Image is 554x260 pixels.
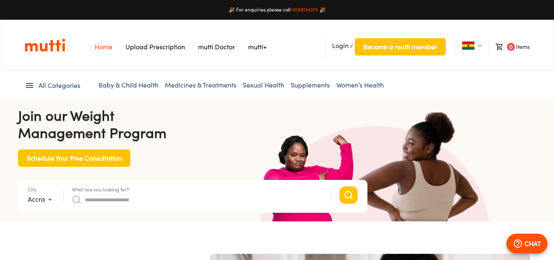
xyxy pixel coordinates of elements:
button: CHAT [506,234,547,253]
a: Supplements [291,81,330,89]
a: Medicines & Treatments [165,81,236,89]
li: / [326,35,446,59]
img: Dropdown [477,43,482,48]
li: Items [488,39,529,54]
span: 0 [507,43,515,51]
button: Become a mutti member [355,38,446,55]
img: Ghana [462,41,474,50]
img: Logo [25,38,65,52]
button: Search [340,186,358,204]
a: Navigates to Prescription Upload Page [125,43,185,51]
span: Login [332,41,349,50]
a: Navigates to Home Page [95,43,112,51]
p: CHAT [524,239,541,248]
a: Sexual Health [243,81,284,89]
a: Link on the logo navigates to HomePage [25,38,65,52]
span: Schedule Your Free Consultation [27,152,122,164]
span: All Categories [39,81,80,90]
button: Schedule Your Free Consultation [18,150,130,167]
label: What are you looking for? [72,187,129,192]
a: Navigates to mutti+ page [248,43,267,51]
a: Schedule Your Free Consultation [18,154,130,161]
span: Become a mutti member [363,41,437,53]
div: Accra [28,193,55,206]
a: Navigates to mutti doctor website [198,43,235,51]
h4: Join our Weight Management Program [18,107,367,141]
a: Baby & Child Health [98,81,158,89]
label: City [28,187,36,192]
a: Women’s Health [336,81,384,89]
a: 0558134375 [292,7,318,13]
